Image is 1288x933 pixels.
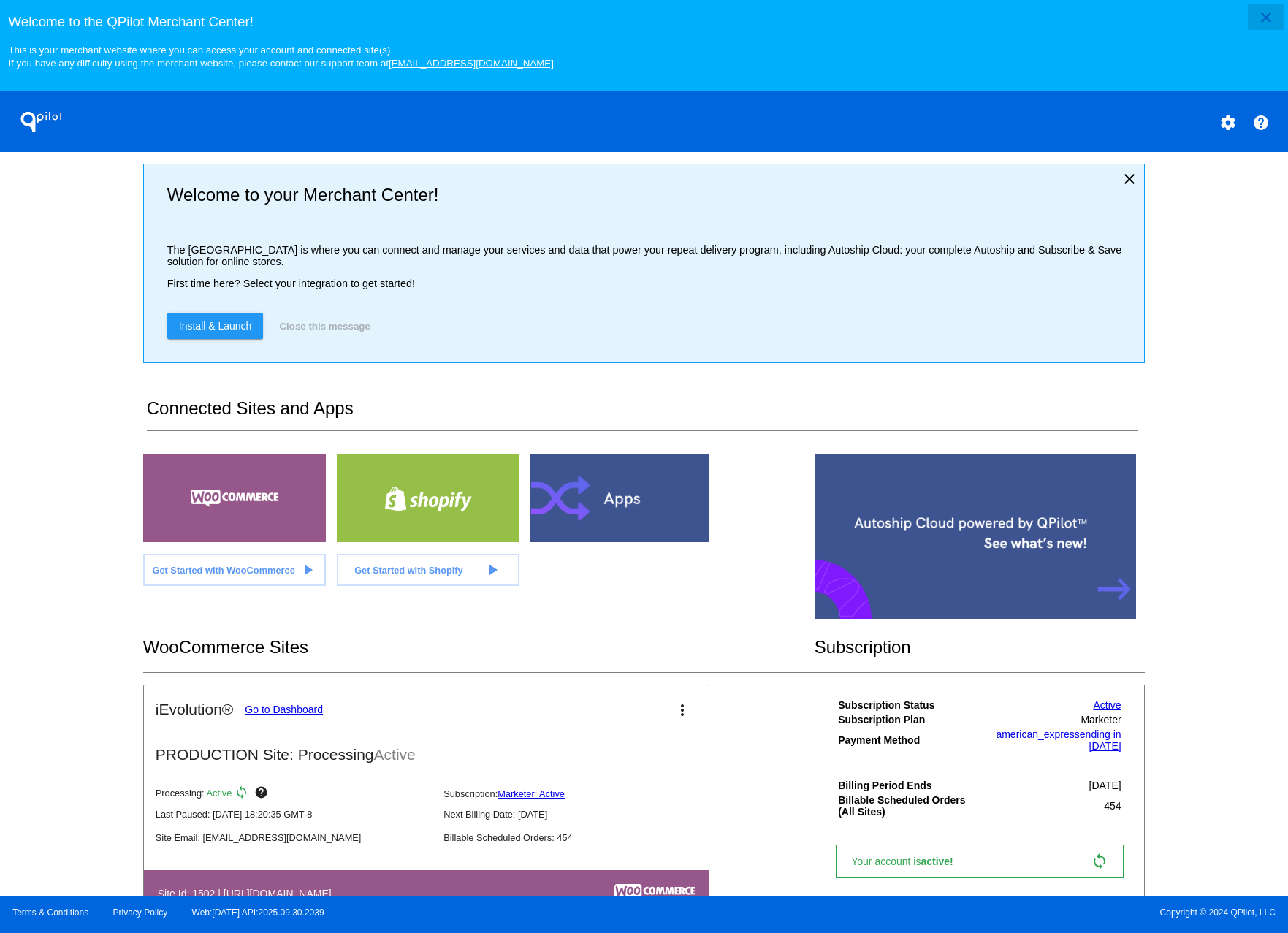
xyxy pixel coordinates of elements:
[245,704,323,715] a: Go to Dashboard
[837,713,975,726] th: Subscription Plan
[12,107,71,137] h1: QPilot
[147,398,1138,431] h2: Connected Sites and Apps
[337,554,519,586] a: Get Started with Shopify
[837,779,975,792] th: Billing Period Ends
[614,884,695,900] img: c53aa0e5-ae75-48aa-9bee-956650975ee5
[374,746,416,763] span: Active
[113,907,168,918] a: Privacy Policy
[207,788,232,799] span: Active
[836,845,1123,878] a: Your account isactive! sync
[1104,800,1121,812] span: 454
[1089,780,1121,791] span: [DATE]
[837,698,975,712] th: Subscription Status
[143,637,815,658] h2: WooCommerce Sites
[837,728,975,753] th: Payment Method
[144,734,709,763] h2: PRODUCTION Site: Processing
[1094,699,1121,711] a: Active
[143,554,326,586] a: Get Started with WooCommerce
[443,809,720,820] p: Next Billing Date: [DATE]
[1252,114,1270,132] mat-icon: help
[167,278,1132,289] p: First time here? Select your integration to get started!
[354,565,463,576] span: Get Started with Shopify
[275,313,374,339] button: Close this message
[156,701,234,718] h2: iEvolution®
[851,856,968,867] span: Your account is
[1121,170,1138,188] mat-icon: close
[158,888,339,899] h4: Site Id: 1502 | [URL][DOMAIN_NAME]
[192,907,324,918] a: Web:[DATE] API:2025.09.30.2039
[254,785,272,803] mat-icon: help
[1219,114,1237,132] mat-icon: settings
[179,320,252,332] span: Install & Launch
[1081,714,1121,726] span: Marketer
[389,58,554,69] a: [EMAIL_ADDRESS][DOMAIN_NAME]
[167,313,264,339] a: Install & Launch
[156,785,432,803] p: Processing:
[674,701,691,719] mat-icon: more_vert
[815,637,1146,658] h2: Subscription
[12,907,88,918] a: Terms & Conditions
[1091,853,1108,870] mat-icon: sync
[8,45,553,69] small: This is your merchant website where you can access your account and connected site(s). If you hav...
[1257,9,1275,26] mat-icon: close
[156,809,432,820] p: Last Paused: [DATE] 18:20:35 GMT-8
[299,561,316,579] mat-icon: play_arrow
[167,185,1132,205] h2: Welcome to your Merchant Center!
[443,832,720,843] p: Billable Scheduled Orders: 454
[996,728,1121,752] a: american_expressending in [DATE]
[443,788,720,799] p: Subscription:
[156,832,432,843] p: Site Email: [EMAIL_ADDRESS][DOMAIN_NAME]
[498,788,565,799] a: Marketer: Active
[167,244,1132,267] p: The [GEOGRAPHIC_DATA] is where you can connect and manage your services and data that power your ...
[921,856,960,867] span: active!
[152,565,294,576] span: Get Started with WooCommerce
[235,785,252,803] mat-icon: sync
[8,14,1279,30] h3: Welcome to the QPilot Merchant Center!
[837,793,975,818] th: Billable Scheduled Orders (All Sites)
[657,907,1276,918] span: Copyright © 2024 QPilot, LLC
[484,561,501,579] mat-icon: play_arrow
[996,728,1079,740] span: american_express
